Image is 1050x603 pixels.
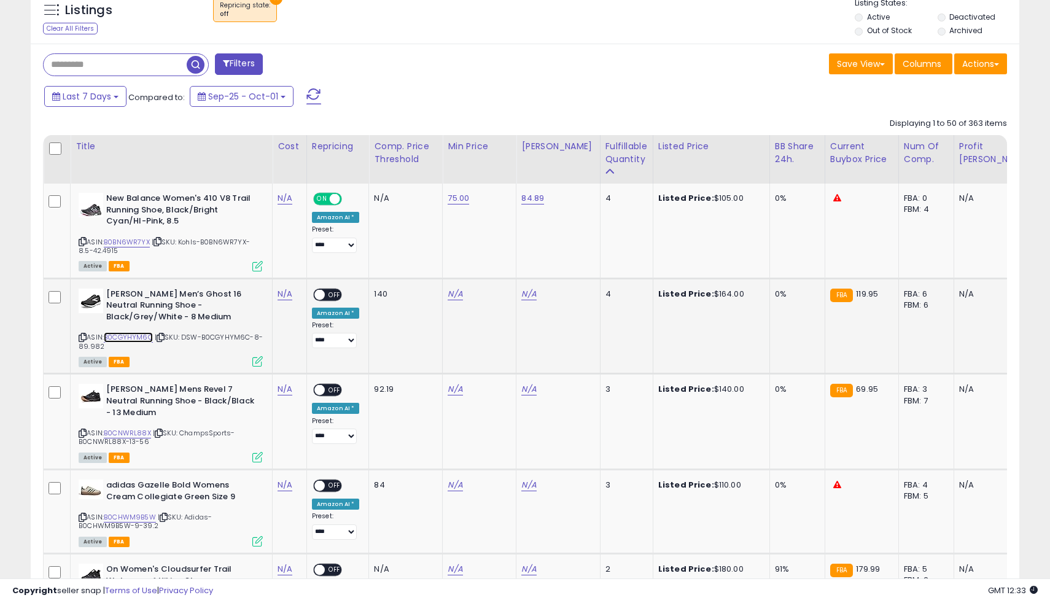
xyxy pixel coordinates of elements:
a: N/A [278,288,292,300]
b: Listed Price: [658,192,714,204]
span: 2025-10-10 12:33 GMT [988,585,1038,596]
div: ASIN: [79,480,263,545]
div: Clear All Filters [43,23,98,34]
div: $110.00 [658,480,760,491]
span: | SKU: DSW-B0CGYHYM6C-8-89.982 [79,332,263,351]
button: Filters [215,53,263,75]
strong: Copyright [12,585,57,596]
a: N/A [278,192,292,204]
span: FBA [109,537,130,547]
button: Actions [954,53,1007,74]
div: Displaying 1 to 50 of 363 items [890,118,1007,130]
label: Deactivated [949,12,995,22]
div: Preset: [312,321,360,349]
div: FBM: 5 [904,491,944,502]
div: Listed Price [658,140,764,153]
label: Active [867,12,890,22]
a: N/A [448,383,462,395]
a: 84.89 [521,192,544,204]
a: Privacy Policy [159,585,213,596]
div: N/A [959,564,1028,575]
div: 4 [605,289,644,300]
div: Cost [278,140,301,153]
div: 92.19 [374,384,433,395]
span: | SKU: ChampsSports-B0CNWRL88X-13-56 [79,428,235,446]
b: Listed Price: [658,479,714,491]
span: All listings currently available for purchase on Amazon [79,261,107,271]
div: N/A [959,289,1028,300]
div: Amazon AI * [312,403,360,414]
span: OFF [325,385,344,395]
button: Sep-25 - Oct-01 [190,86,294,107]
label: Out of Stock [867,25,912,36]
div: seller snap | | [12,585,213,597]
span: | SKU: Adidas-B0CHWM9B5W-9-39.2 [79,512,212,531]
div: $105.00 [658,193,760,204]
img: 41rXg-IQ7oL._SL40_.jpg [79,384,103,408]
div: ASIN: [79,384,263,461]
a: B0CNWRL88X [104,428,151,438]
div: FBA: 0 [904,193,944,204]
div: N/A [374,564,433,575]
b: On Women's Cloudsurfer Trail Waterproof Hiking Shoe, Black/Eclipse, 8.5 [106,564,255,601]
h5: Listings [65,2,112,19]
div: N/A [374,193,433,204]
div: Current Buybox Price [830,140,893,166]
div: Amazon AI * [312,499,360,510]
div: Num of Comp. [904,140,949,166]
small: FBA [830,289,853,302]
span: FBA [109,453,130,463]
span: 119.95 [856,288,878,300]
div: Preset: [312,225,360,253]
div: N/A [959,480,1028,491]
div: 4 [605,193,644,204]
span: Last 7 Days [63,90,111,103]
div: 84 [374,480,433,491]
div: Min Price [448,140,511,153]
a: N/A [448,288,462,300]
div: 3 [605,480,644,491]
div: 0% [775,289,815,300]
div: BB Share 24h. [775,140,820,166]
div: FBM: 7 [904,395,944,407]
button: Last 7 Days [44,86,126,107]
span: All listings currently available for purchase on Amazon [79,537,107,547]
div: FBA: 6 [904,289,944,300]
img: 315Qy-R5fKL._SL40_.jpg [79,480,103,499]
span: OFF [325,565,344,575]
span: ON [314,194,330,204]
div: FBA: 5 [904,564,944,575]
span: All listings currently available for purchase on Amazon [79,357,107,367]
div: Preset: [312,512,360,540]
div: Amazon AI * [312,212,360,223]
label: Archived [949,25,982,36]
div: Preset: [312,417,360,445]
span: Repricing state : [220,1,270,19]
div: 3 [605,384,644,395]
b: Listed Price: [658,288,714,300]
div: 2 [605,564,644,575]
b: [PERSON_NAME] Mens Revel 7 Neutral Running Shoe - Black/Black - 13 Medium [106,384,255,421]
div: $164.00 [658,289,760,300]
div: Repricing [312,140,364,153]
button: Save View [829,53,893,74]
a: N/A [448,563,462,575]
div: 0% [775,384,815,395]
div: $180.00 [658,564,760,575]
small: FBA [830,564,853,577]
div: ASIN: [79,193,263,270]
span: | SKU: Kohls-B0BN6WR7YX-8.5-42.4915 [79,237,250,255]
img: 31xoy+szO6L._SL40_.jpg [79,564,103,588]
a: N/A [448,479,462,491]
span: Columns [903,58,941,70]
span: FBA [109,357,130,367]
div: Title [76,140,267,153]
div: Fulfillable Quantity [605,140,648,166]
button: Columns [895,53,952,74]
a: N/A [521,479,536,491]
a: B0BN6WR7YX [104,237,150,247]
div: 0% [775,480,815,491]
span: All listings currently available for purchase on Amazon [79,453,107,463]
div: ASIN: [79,289,263,366]
span: OFF [340,194,360,204]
